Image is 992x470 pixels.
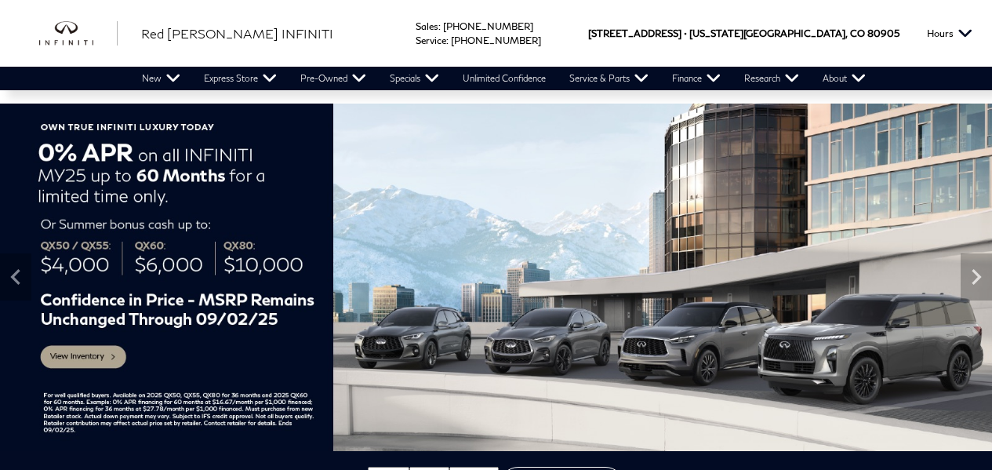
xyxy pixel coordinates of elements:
[39,21,118,46] a: infiniti
[660,67,732,90] a: Finance
[451,35,541,46] a: [PHONE_NUMBER]
[289,67,378,90] a: Pre-Owned
[416,35,446,46] span: Service
[732,67,811,90] a: Research
[588,27,899,39] a: [STREET_ADDRESS] • [US_STATE][GEOGRAPHIC_DATA], CO 80905
[451,67,558,90] a: Unlimited Confidence
[141,24,333,43] a: Red [PERSON_NAME] INFINITI
[443,20,533,32] a: [PHONE_NUMBER]
[130,67,192,90] a: New
[416,20,438,32] span: Sales
[39,21,118,46] img: INFINITI
[811,67,878,90] a: About
[558,67,660,90] a: Service & Parts
[192,67,289,90] a: Express Store
[141,26,333,41] span: Red [PERSON_NAME] INFINITI
[438,20,441,32] span: :
[130,67,878,90] nav: Main Navigation
[378,67,451,90] a: Specials
[446,35,449,46] span: :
